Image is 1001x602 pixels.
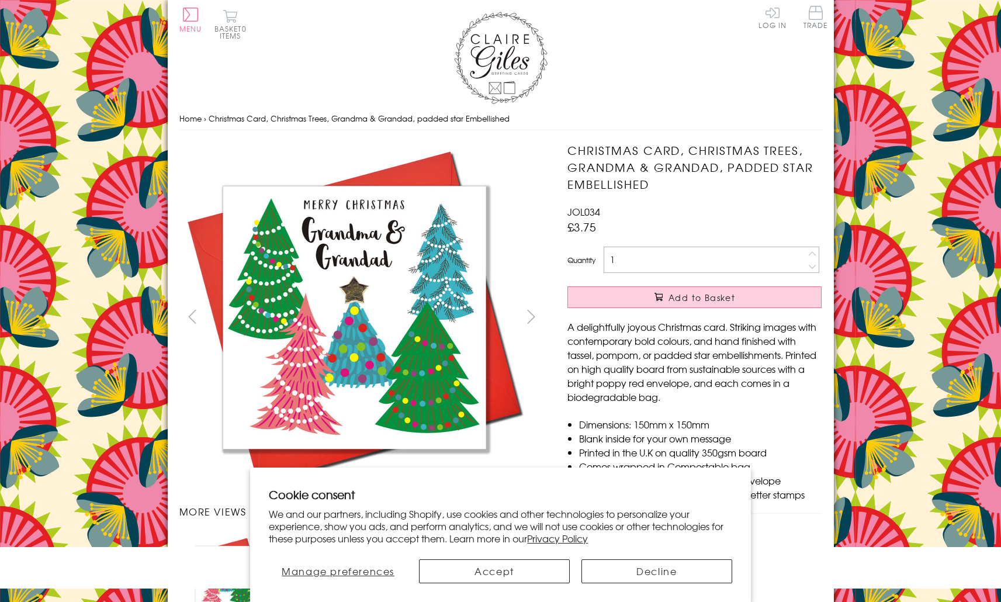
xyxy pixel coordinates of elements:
[179,8,202,32] button: Menu
[269,486,732,503] h2: Cookie consent
[419,559,570,583] button: Accept
[527,531,588,545] a: Privacy Policy
[179,23,202,34] span: Menu
[220,23,247,41] span: 0 items
[179,303,206,330] button: prev
[179,142,529,493] img: Christmas Card, Christmas Trees, Grandma & Grandad, padded star Embellished
[579,417,822,431] li: Dimensions: 150mm x 150mm
[669,292,735,303] span: Add to Basket
[269,508,732,544] p: We and our partners, including Shopify, use cookies and other technologies to personalize your ex...
[282,564,394,578] span: Manage preferences
[579,431,822,445] li: Blank inside for your own message
[567,320,822,404] p: A delightfully joyous Christmas card. Striking images with contemporary bold colours, and hand fi...
[454,12,548,104] img: Claire Giles Greetings Cards
[579,459,822,473] li: Comes wrapped in Compostable bag
[518,303,544,330] button: next
[567,286,822,308] button: Add to Basket
[567,219,596,235] span: £3.75
[567,205,600,219] span: JOL034
[209,113,510,124] span: Christmas Card, Christmas Trees, Grandma & Grandad, padded star Embellished
[179,113,202,124] a: Home
[579,445,822,459] li: Printed in the U.K on quality 350gsm board
[567,142,822,192] h1: Christmas Card, Christmas Trees, Grandma & Grandad, padded star Embellished
[204,113,206,124] span: ›
[179,107,822,131] nav: breadcrumbs
[214,9,247,39] button: Basket0 items
[758,6,787,29] a: Log In
[269,559,407,583] button: Manage preferences
[581,559,732,583] button: Decline
[567,255,595,265] label: Quantity
[803,6,828,29] span: Trade
[803,6,828,31] a: Trade
[544,142,895,493] img: Christmas Card, Christmas Trees, Grandma & Grandad, padded star Embellished
[179,504,545,518] h3: More views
